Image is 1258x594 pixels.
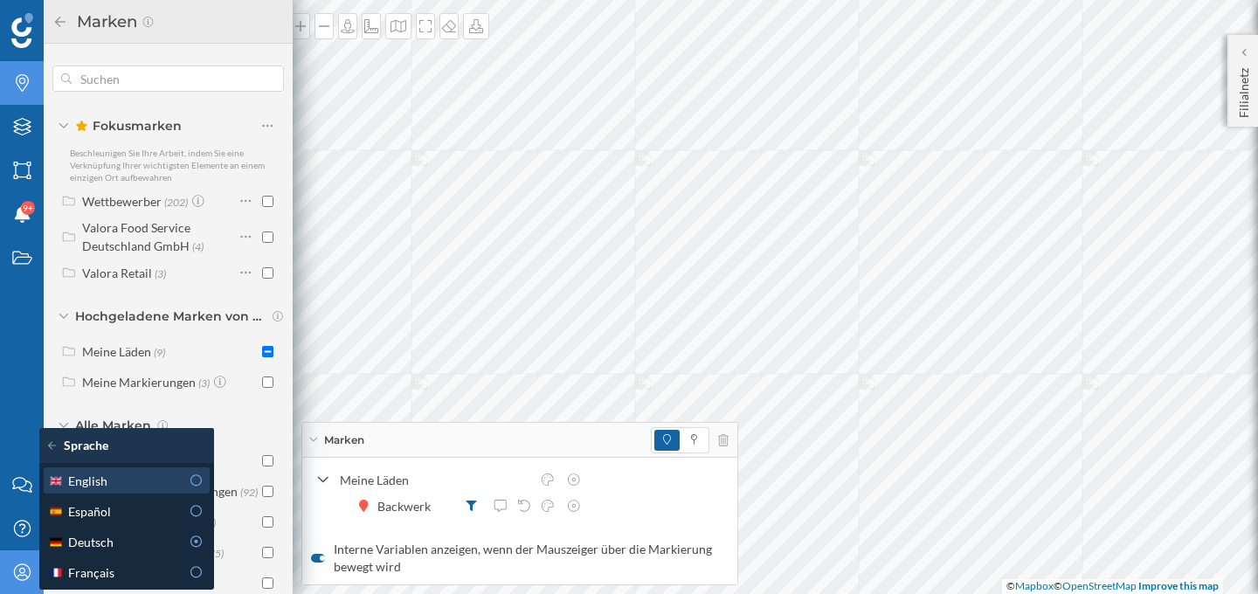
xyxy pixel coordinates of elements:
[48,437,205,454] div: Sprache
[75,117,182,135] span: Fokusmarken
[37,12,100,28] span: Support
[82,266,152,280] div: Valora Retail
[68,502,111,521] span: Español
[240,484,258,499] span: (92)
[154,344,165,359] span: (9)
[75,417,151,434] span: Alle Marken
[70,148,265,183] span: Beschleunigen Sie Ihre Arbeit, indem Sie eine Verknüpfung Ihrer wichtigsten Elemente an einem ein...
[68,8,142,36] h2: Marken
[82,194,162,209] div: Wettbewerber
[1138,579,1219,592] a: Improve this map
[82,220,190,253] div: Valora Food Service Deutschland GmbH
[68,472,107,490] span: English
[82,375,196,390] div: Meine Markierungen
[1015,579,1054,592] a: Mapbox
[311,541,729,576] label: Interne Variablen anzeigen, wenn der Mauszeiger über die Markierung bewegt wird
[192,238,204,253] span: (4)
[68,533,114,551] span: Deutsch
[11,13,33,48] img: Geoblink Logo
[75,307,267,325] span: Hochgeladene Marken von Valora Holding AG
[1235,61,1253,118] p: Filialnetz
[198,375,210,390] span: (3)
[23,199,33,217] span: 9+
[155,266,166,280] span: (3)
[377,497,439,515] div: Backwerk
[1062,579,1137,592] a: OpenStreetMap
[340,471,530,489] div: Meine Läden
[176,576,200,591] span: (231)
[164,194,188,209] span: (202)
[324,432,364,448] span: Marken
[68,563,114,582] span: Français
[82,576,174,591] div: Dienstleistungen
[82,344,151,359] div: Meine Läden
[1002,579,1223,594] div: © ©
